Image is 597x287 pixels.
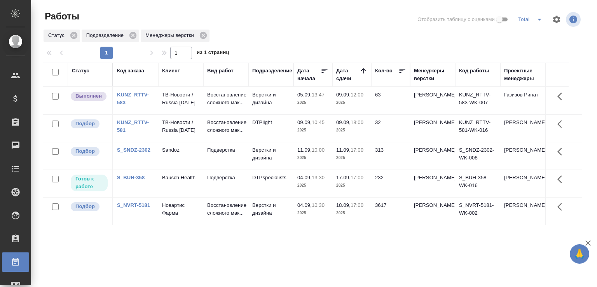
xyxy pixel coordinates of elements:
[162,174,199,182] p: Bausch Health
[207,119,244,134] p: Восстановление сложного мак...
[336,147,351,153] p: 11.09,
[297,119,312,125] p: 09.09,
[351,175,363,180] p: 17:00
[553,142,571,161] button: Здесь прячутся важные кнопки
[336,126,367,134] p: 2025
[570,244,589,264] button: 🙏
[553,87,571,106] button: Здесь прячутся важные кнопки
[375,67,393,75] div: Кол-во
[248,198,293,225] td: Верстки и дизайна
[207,67,234,75] div: Вид работ
[248,170,293,197] td: DTPspecialists
[459,67,489,75] div: Код работы
[504,67,541,82] div: Проектные менеджеры
[371,115,410,142] td: 32
[371,142,410,170] td: 313
[162,201,199,217] p: Новартис Фарма
[207,201,244,217] p: Восстановление сложного мак...
[351,147,363,153] p: 17:00
[75,120,95,128] p: Подбор
[297,67,321,82] div: Дата начала
[351,119,363,125] p: 18:00
[414,201,451,209] p: [PERSON_NAME]
[455,142,500,170] td: S_SNDZ-2302-WK-008
[75,175,103,191] p: Готов к работе
[162,91,199,107] p: ТВ-Новости / Russia [DATE]
[516,13,547,26] div: split button
[351,92,363,98] p: 12:00
[336,67,360,82] div: Дата сдачи
[70,174,108,192] div: Исполнитель может приступить к работе
[336,209,367,217] p: 2025
[72,67,89,75] div: Статус
[48,31,67,39] p: Статус
[336,119,351,125] p: 09.09,
[312,175,325,180] p: 13:30
[500,170,545,197] td: [PERSON_NAME]
[297,154,328,162] p: 2025
[141,30,209,42] div: Менеджеры верстки
[336,99,367,107] p: 2025
[547,10,566,29] span: Настроить таблицу
[44,30,80,42] div: Статус
[414,174,451,182] p: [PERSON_NAME]
[252,67,292,75] div: Подразделение
[117,202,150,208] a: S_NVRT-5181
[553,198,571,216] button: Здесь прячутся важные кнопки
[312,147,325,153] p: 10:00
[207,174,244,182] p: Подверстка
[162,119,199,134] p: ТВ-Новости / Russia [DATE]
[371,198,410,225] td: 3617
[455,198,500,225] td: S_NVRT-5181-WK-002
[248,115,293,142] td: DTPlight
[553,170,571,189] button: Здесь прячутся важные кнопки
[117,92,149,105] a: KUNZ_RTTV-583
[414,146,451,154] p: [PERSON_NAME]
[417,16,495,23] span: Отобразить таблицу с оценками
[70,119,108,129] div: Можно подбирать исполнителей
[371,87,410,114] td: 63
[414,91,451,99] p: [PERSON_NAME]
[248,87,293,114] td: Верстки и дизайна
[86,31,126,39] p: Подразделение
[573,246,586,262] span: 🙏
[336,154,367,162] p: 2025
[162,146,199,154] p: Sandoz
[297,92,312,98] p: 05.09,
[207,146,244,154] p: Подверстка
[336,202,351,208] p: 18.09,
[312,92,325,98] p: 13:47
[455,115,500,142] td: KUNZ_RTTV-581-WK-016
[70,91,108,101] div: Исполнитель завершил работу
[500,142,545,170] td: [PERSON_NAME]
[70,146,108,157] div: Можно подбирать исполнителей
[248,142,293,170] td: Верстки и дизайна
[500,115,545,142] td: [PERSON_NAME]
[207,91,244,107] p: Восстановление сложного мак...
[82,30,139,42] div: Подразделение
[351,202,363,208] p: 17:00
[117,119,149,133] a: KUNZ_RTTV-581
[145,31,197,39] p: Менеджеры верстки
[566,12,582,27] span: Посмотреть информацию
[336,92,351,98] p: 09.09,
[414,67,451,82] div: Менеджеры верстки
[75,147,95,155] p: Подбор
[336,175,351,180] p: 17.09,
[162,67,180,75] div: Клиент
[312,202,325,208] p: 10:30
[117,175,145,180] a: S_BUH-358
[297,209,328,217] p: 2025
[70,201,108,212] div: Можно подбирать исполнителей
[297,147,312,153] p: 11.09,
[500,198,545,225] td: [PERSON_NAME]
[117,147,150,153] a: S_SNDZ-2302
[117,67,144,75] div: Код заказа
[297,182,328,189] p: 2025
[414,119,451,126] p: [PERSON_NAME]
[43,10,79,23] span: Работы
[75,92,102,100] p: Выполнен
[371,170,410,197] td: 232
[455,87,500,114] td: KUNZ_RTTV-583-WK-007
[336,182,367,189] p: 2025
